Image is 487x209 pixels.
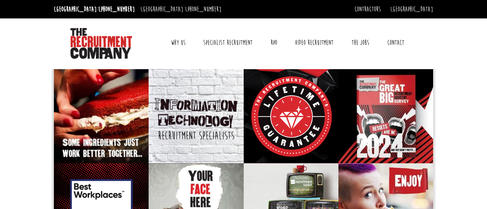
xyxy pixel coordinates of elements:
[139,3,223,15] li: [GEOGRAPHIC_DATA]:
[52,3,137,15] li: [GEOGRAPHIC_DATA]:
[382,33,410,52] a: Contact
[265,33,283,52] a: RPO
[390,5,433,13] a: [GEOGRAPHIC_DATA]
[70,28,132,59] img: The Recruitment Company
[165,33,191,52] a: Why Us
[346,33,375,52] a: The Jobs
[197,33,258,52] a: Specialist Recruitment
[185,5,221,13] a: [PHONE_NUMBER]
[355,5,381,13] a: Contractors
[289,33,339,52] a: Video Recruitment
[99,5,135,13] a: [PHONE_NUMBER]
